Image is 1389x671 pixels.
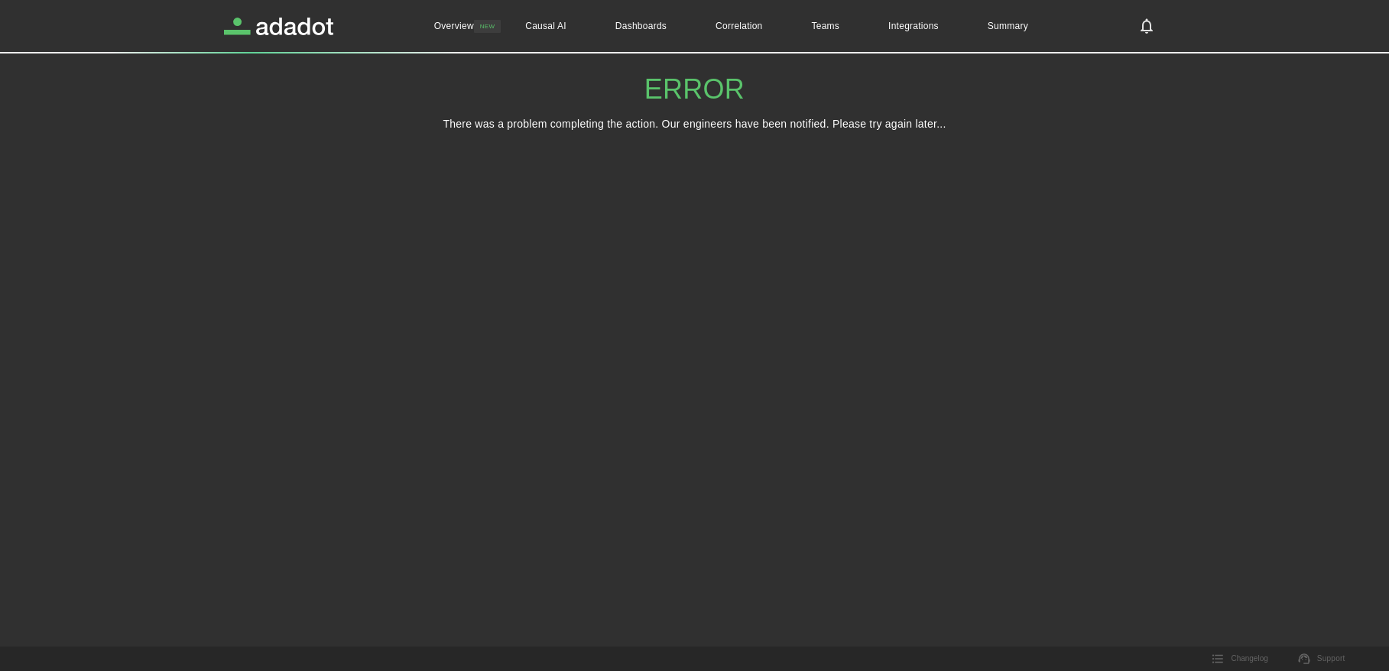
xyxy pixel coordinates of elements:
[224,18,334,35] a: Adadot Homepage
[644,73,745,105] p: Error
[1128,8,1165,44] button: Notifications
[1290,647,1355,670] a: Support
[1203,647,1277,670] button: Changelog
[443,118,946,130] p: There was a problem completing the action. Our engineers have been notified. Please try again lat...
